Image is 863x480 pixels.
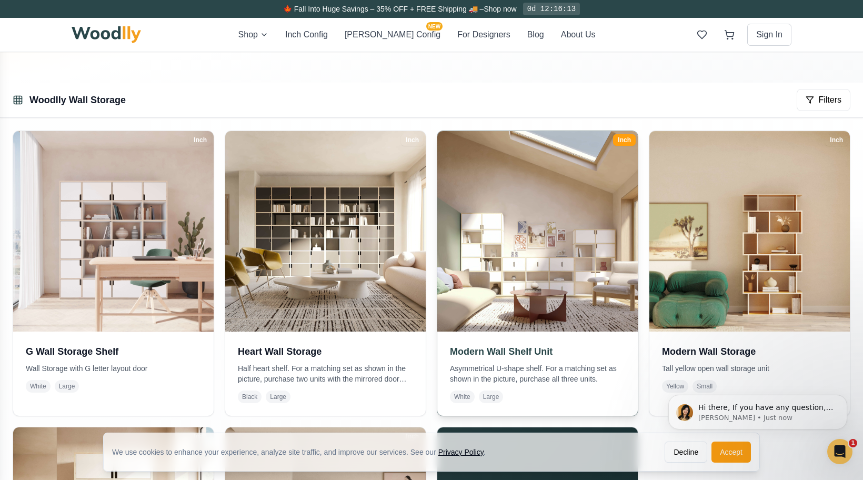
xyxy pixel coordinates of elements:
div: Inch [189,431,212,442]
span: NEW [426,22,443,31]
span: Filters [818,94,841,106]
button: Sign In [747,24,791,46]
button: About Us [561,28,596,41]
img: Heart Wall Storage [225,131,426,332]
button: Filters [797,89,850,111]
span: Black [238,391,262,403]
img: Modern Wall Storage [649,131,850,332]
img: Modern Wall Shelf Unit [432,126,643,336]
span: White [450,391,475,403]
iframe: Intercom notifications message [653,373,863,452]
div: Inch [189,134,212,146]
span: 🍁 Fall Into Huge Savings – 35% OFF + FREE Shipping 🚚 – [283,5,484,13]
iframe: Intercom live chat [827,439,852,464]
h3: Modern Wall Storage [662,344,837,359]
p: Asymmetrical U-shape shelf. For a matching set as shown in the picture, purchase all three units. [450,363,625,384]
p: Tall yellow open wall storage unit [662,363,837,374]
h3: Modern Wall Shelf Unit [450,344,625,359]
button: Inch Config [285,28,328,41]
h3: G Wall Storage Shelf [26,344,201,359]
div: Inch [401,431,424,442]
span: 1 [849,439,857,447]
button: Blog [527,28,544,41]
p: Half heart shelf. For a matching set as shown in the picture, purchase two units with the mirrore... [238,363,413,384]
div: Inch [401,134,424,146]
p: Wall Storage with G letter layout door [26,363,201,374]
h3: Heart Wall Storage [238,344,413,359]
button: Shop [238,28,268,41]
a: Shop now [484,5,516,13]
span: Large [55,380,79,393]
img: G Wall Storage Shelf [13,131,214,332]
button: For Designers [457,28,510,41]
button: Accept [711,442,751,463]
span: White [26,380,51,393]
a: Privacy Policy [438,448,484,456]
div: We use cookies to enhance your experience, analyze site traffic, and improve our services. See our . [112,447,494,457]
button: Decline [665,442,707,463]
div: Inch [613,134,636,146]
div: 0d 12:16:13 [523,3,580,15]
button: [PERSON_NAME] ConfigNEW [345,28,440,41]
img: Woodlly [72,26,141,43]
a: Woodlly Wall Storage [29,95,126,105]
div: Inch [825,134,848,146]
span: Large [479,391,504,403]
span: Large [266,391,290,403]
